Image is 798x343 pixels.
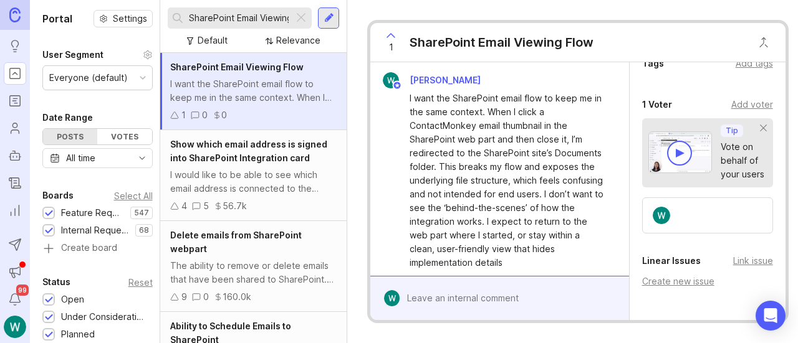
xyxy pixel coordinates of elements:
[16,284,29,296] span: 99
[61,293,84,306] div: Open
[114,192,153,199] div: Select All
[181,199,187,213] div: 4
[97,129,151,144] div: Votes
[375,72,491,88] a: Wendy Pham[PERSON_NAME]
[4,261,26,283] button: Announcements
[170,259,337,286] div: The ability to remove or delete emails that have been shared to SharePoint. Currently, there is a...
[726,126,738,136] p: Tip
[223,199,247,213] div: 56.7k
[410,92,603,270] div: I want the SharePoint email flow to keep me in the same context. When I click a ContactMonkey ema...
[66,151,95,165] div: All time
[160,130,347,221] a: Show which email address is signed into SharePoint Integration cardI would like to be able to see...
[731,98,773,111] div: Add voter
[4,117,26,139] a: Users
[393,81,402,90] img: member badge
[202,108,208,122] div: 0
[410,34,594,51] div: SharePoint Email Viewing Flow
[389,40,393,54] span: 1
[181,108,186,122] div: 1
[170,62,304,72] span: SharePoint Email Viewing Flow
[49,71,128,85] div: Everyone (default)
[61,206,124,220] div: Feature Requests
[94,10,153,27] button: Settings
[653,207,670,224] img: Wendy Pham
[203,290,209,304] div: 0
[42,188,74,203] div: Boards
[648,131,712,173] img: video-thumbnail-vote-d41b83416815613422e2ca741bf692cc.jpg
[736,57,773,70] div: Add tags
[4,172,26,194] a: Changelog
[139,225,149,235] p: 68
[42,47,103,62] div: User Segment
[4,62,26,85] a: Portal
[170,139,327,163] span: Show which email address is signed into SharePoint Integration card
[42,243,153,255] a: Create board
[198,34,228,47] div: Default
[383,72,399,88] img: Wendy Pham
[384,290,400,306] img: Wendy Pham
[733,254,773,268] div: Link issue
[128,279,153,286] div: Reset
[756,301,786,331] div: Open Intercom Messenger
[4,35,26,57] a: Ideas
[61,223,129,237] div: Internal Requests
[189,11,289,25] input: Search...
[4,199,26,222] a: Reporting
[43,129,97,144] div: Posts
[276,34,320,47] div: Relevance
[223,290,251,304] div: 160.0k
[132,153,152,163] svg: toggle icon
[221,108,227,122] div: 0
[134,208,149,218] p: 547
[410,75,481,85] span: [PERSON_NAME]
[9,7,21,22] img: Canny Home
[170,77,337,105] div: I want the SharePoint email flow to keep me in the same context. When I click a ContactMonkey ema...
[751,30,776,55] button: Close button
[642,253,701,268] div: Linear Issues
[4,233,26,256] button: Send to Autopilot
[42,275,70,289] div: Status
[642,56,664,71] div: Tags
[160,53,347,130] a: SharePoint Email Viewing FlowI want the SharePoint email flow to keep me in the same context. Whe...
[642,97,672,112] div: 1 Voter
[4,144,26,167] a: Autopilot
[721,140,764,181] div: Vote on behalf of your users
[42,11,72,26] h1: Portal
[113,12,147,25] span: Settings
[61,327,95,341] div: Planned
[42,110,93,125] div: Date Range
[4,288,26,311] button: Notifications
[170,230,302,254] span: Delete emails from SharePoint webpart
[61,310,147,324] div: Under Consideration
[181,290,187,304] div: 9
[170,168,337,195] div: I would like to be able to see which email address is connected to the Microsoft SharePoint integ...
[4,90,26,112] a: Roadmaps
[160,221,347,312] a: Delete emails from SharePoint webpartThe ability to remove or delete emails that have been shared...
[4,316,26,338] img: Wendy Pham
[203,199,209,213] div: 5
[642,275,773,288] div: Create new issue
